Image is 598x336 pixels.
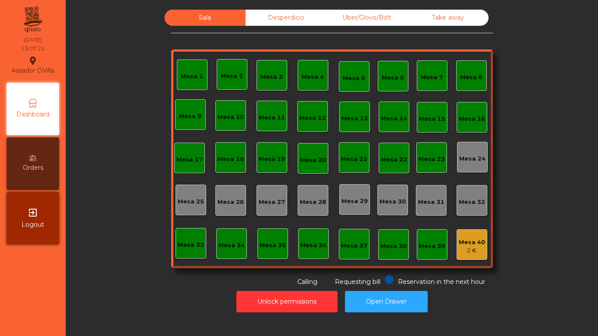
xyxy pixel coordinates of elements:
[418,198,444,206] div: Mesa 31
[23,163,43,172] span: Orders
[381,155,407,164] div: Mesa 22
[259,198,285,206] div: Mesa 27
[181,72,203,81] div: Mesa 1
[259,113,285,122] div: Mesa 11
[408,10,489,26] div: Take away
[165,10,246,26] div: Sala
[419,115,445,123] div: Mesa 15
[419,155,445,164] div: Mesa 23
[218,198,244,206] div: Mesa 26
[236,291,338,312] button: Unlock permissions
[380,197,406,206] div: Mesa 30
[335,278,380,286] span: Requesting bill
[21,220,44,229] span: Logout
[11,54,54,76] div: Assador DVilla
[300,198,326,206] div: Mesa 28
[345,291,428,312] button: Open Drawer
[327,10,408,26] div: Uber/Glovo/Bolt
[218,241,245,250] div: Mesa 34
[16,110,49,119] span: Dashboard
[221,72,243,80] div: Mesa 2
[246,10,327,26] div: Desperdicio
[300,156,326,164] div: Mesa 20
[299,114,326,122] div: Mesa 12
[341,241,367,250] div: Mesa 37
[460,73,482,82] div: Mesa 8
[459,238,485,247] div: Mesa 40
[22,4,43,35] img: qpiato
[21,45,45,52] div: 13:07:21
[380,242,407,251] div: Mesa 38
[260,73,283,81] div: Mesa 3
[341,155,367,164] div: Mesa 21
[218,155,244,164] div: Mesa 18
[302,73,324,81] div: Mesa 4
[28,207,38,218] i: exit_to_app
[178,197,204,206] div: Mesa 25
[341,197,368,206] div: Mesa 29
[382,73,404,82] div: Mesa 6
[300,241,327,250] div: Mesa 36
[28,56,38,66] i: location_on
[421,73,443,82] div: Mesa 7
[260,241,286,250] div: Mesa 35
[459,115,485,123] div: Mesa 16
[24,36,42,44] div: [DATE]
[341,114,368,123] div: Mesa 13
[459,198,485,206] div: Mesa 32
[419,242,445,251] div: Mesa 39
[459,246,485,255] div: 2 €
[178,241,204,249] div: Mesa 33
[259,155,285,164] div: Mesa 19
[179,112,201,121] div: Mesa 9
[176,155,203,164] div: Mesa 17
[218,113,244,122] div: Mesa 10
[343,74,365,83] div: Mesa 5
[381,114,407,123] div: Mesa 14
[297,278,317,286] span: Calling
[398,278,485,286] span: Reservation in the next hour
[459,154,485,163] div: Mesa 24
